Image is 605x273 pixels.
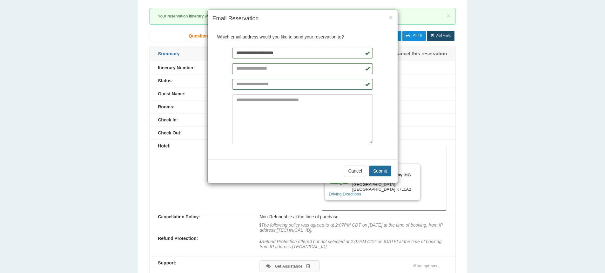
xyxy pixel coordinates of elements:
[212,15,393,23] h4: Email Reservation
[217,34,388,39] p: Which email address would you like to send your reservation to?
[369,166,391,176] button: Submit
[14,4,27,10] span: Help
[344,166,366,176] button: Cancel
[389,14,393,21] button: ×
